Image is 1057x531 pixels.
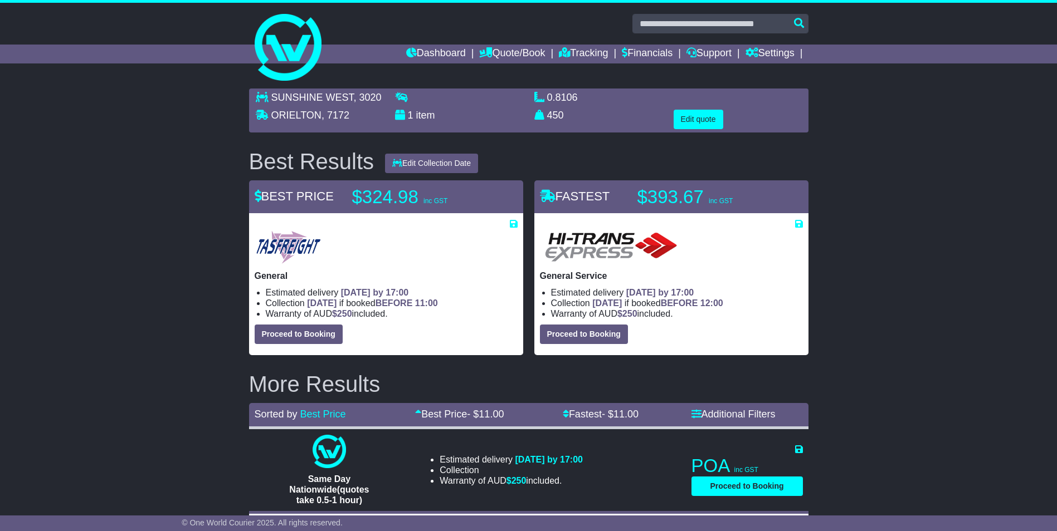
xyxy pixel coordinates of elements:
li: Warranty of AUD included. [440,475,583,486]
span: [DATE] [592,298,622,308]
span: 250 [512,476,527,485]
span: if booked [307,298,437,308]
span: 12:00 [700,298,723,308]
a: Best Price- $11.00 [415,409,504,420]
li: Estimated delivery [440,454,583,465]
p: $393.67 [637,186,777,208]
span: 11.00 [613,409,639,420]
span: 450 [547,110,564,121]
li: Warranty of AUD included. [266,308,518,319]
span: FASTEST [540,189,610,203]
img: HiTrans: General Service [540,229,683,265]
span: © One World Courier 2025. All rights reserved. [182,518,343,527]
span: , 7172 [322,110,349,121]
span: - $ [467,409,504,420]
span: $ [506,476,527,485]
span: 250 [622,309,637,318]
span: ORIELTON [271,110,322,121]
span: [DATE] [307,298,337,308]
li: Collection [551,298,803,308]
span: $ [617,309,637,318]
a: Fastest- $11.00 [563,409,639,420]
li: Warranty of AUD included. [551,308,803,319]
span: 11.00 [479,409,504,420]
li: Estimated delivery [551,287,803,298]
a: Support [686,45,732,63]
span: if booked [592,298,723,308]
p: General [255,271,518,281]
img: Tasfreight: General [255,229,322,265]
span: Same Day Nationwide(quotes take 0.5-1 hour) [289,474,369,505]
span: inc GST [423,197,447,205]
span: Sorted by [255,409,298,420]
p: General Service [540,271,803,281]
span: [DATE] by 17:00 [341,288,409,297]
li: Collection [266,298,518,308]
img: One World Courier: Same Day Nationwide(quotes take 0.5-1 hour) [313,435,346,468]
a: Best Price [300,409,346,420]
a: Dashboard [406,45,466,63]
span: 250 [337,309,352,318]
span: BEST PRICE [255,189,334,203]
a: Tracking [559,45,608,63]
p: $324.98 [352,186,491,208]
span: inc GST [734,466,758,474]
a: Financials [622,45,673,63]
p: POA [691,455,803,477]
span: 1 [408,110,413,121]
span: - $ [602,409,639,420]
span: item [416,110,435,121]
span: BEFORE [661,298,698,308]
span: [DATE] by 17:00 [626,288,694,297]
li: Estimated delivery [266,287,518,298]
div: Best Results [243,149,380,174]
a: Quote/Book [479,45,545,63]
span: SUNSHINE WEST [271,92,354,103]
li: Collection [440,465,583,475]
span: BEFORE [376,298,413,308]
button: Proceed to Booking [691,476,803,496]
button: Edit quote [674,110,723,129]
span: $ [332,309,352,318]
span: [DATE] by 17:00 [515,455,583,464]
span: 11:00 [415,298,438,308]
a: Additional Filters [691,409,776,420]
span: , 3020 [354,92,382,103]
span: inc GST [709,197,733,205]
a: Settings [746,45,795,63]
button: Proceed to Booking [540,324,628,344]
span: 0.8106 [547,92,578,103]
button: Edit Collection Date [385,154,478,173]
button: Proceed to Booking [255,324,343,344]
h2: More Results [249,372,808,396]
